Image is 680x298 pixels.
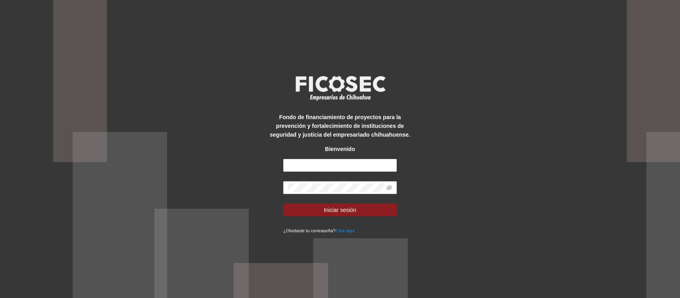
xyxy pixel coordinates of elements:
button: Iniciar sesión [283,204,397,216]
a: Click aqui [335,228,355,233]
img: logo [290,73,390,103]
small: ¿Olvidaste tu contraseña? [283,228,355,233]
span: eye-invisible [386,185,392,190]
span: Iniciar sesión [324,206,357,214]
strong: Bienvenido [325,146,355,152]
strong: Fondo de financiamiento de proyectos para la prevención y fortalecimiento de instituciones de seg... [270,114,410,138]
